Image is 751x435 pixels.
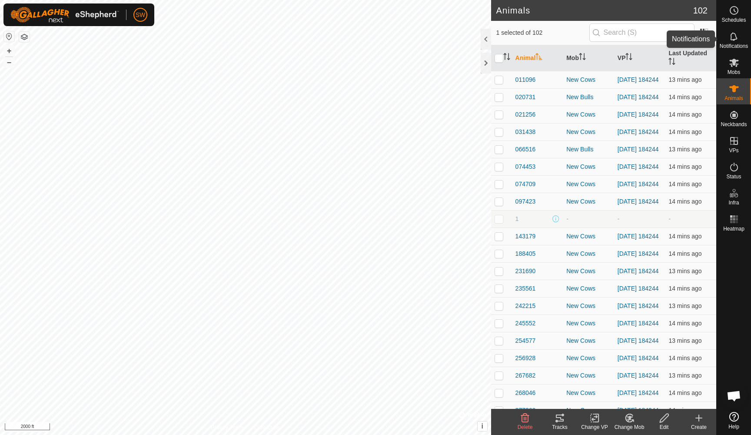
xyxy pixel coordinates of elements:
span: 5 Oct 2025 at 1:02 PM [668,181,701,187]
span: 074453 [515,162,536,171]
span: 5 Oct 2025 at 1:02 PM [668,163,701,170]
div: New Bulls [566,145,611,154]
span: Infra [728,200,739,205]
span: Schedules [721,17,746,23]
span: 011096 [515,75,536,84]
span: Heatmap [723,226,744,231]
span: 074709 [515,180,536,189]
span: Help [728,424,739,429]
button: i [478,422,487,431]
span: 031438 [515,127,536,137]
a: Help [717,408,751,433]
span: 242215 [515,301,536,311]
a: [DATE] 184244 [618,389,659,396]
span: 5 Oct 2025 at 1:02 PM [668,111,701,118]
span: 5 Oct 2025 at 1:02 PM [668,128,701,135]
span: 5 Oct 2025 at 1:02 PM [668,198,701,205]
span: VPs [729,148,738,153]
span: 5 Oct 2025 at 1:02 PM [668,407,701,414]
a: [DATE] 184244 [618,128,659,135]
a: [DATE] 184244 [618,320,659,327]
div: New Cows [566,284,611,293]
span: 021256 [515,110,536,119]
a: [DATE] 184244 [618,233,659,240]
div: New Cows [566,110,611,119]
span: 267682 [515,371,536,380]
button: Reset Map [4,31,14,42]
div: Change VP [577,423,612,431]
div: Open chat [721,383,747,409]
a: [DATE] 184244 [618,285,659,292]
th: VP [614,45,665,71]
div: Change Mob [612,423,647,431]
div: Edit [647,423,681,431]
button: Map Layers [19,32,30,42]
a: Contact Us [254,424,279,432]
span: Status [726,174,741,179]
a: [DATE] 184244 [618,76,659,83]
a: [DATE] 184244 [618,94,659,100]
p-sorticon: Activate to sort [503,54,510,61]
span: 5 Oct 2025 at 1:02 PM [668,389,701,396]
div: New Cows [566,180,611,189]
a: Privacy Policy [211,424,244,432]
span: 188405 [515,249,536,258]
a: [DATE] 184244 [618,268,659,274]
button: – [4,57,14,67]
a: [DATE] 184244 [618,337,659,344]
th: Mob [563,45,614,71]
span: Mobs [728,70,740,75]
span: 5 Oct 2025 at 1:02 PM [668,250,701,257]
div: New Cows [566,232,611,241]
a: [DATE] 184244 [618,355,659,361]
span: 277360 [515,406,536,415]
span: 5 Oct 2025 at 1:02 PM [668,302,701,309]
p-sorticon: Activate to sort [625,54,632,61]
div: New Cows [566,162,611,171]
th: Last Updated [665,45,716,71]
span: 5 Oct 2025 at 1:02 PM [668,337,701,344]
a: [DATE] 184244 [618,181,659,187]
span: 5 Oct 2025 at 1:02 PM [668,94,701,100]
button: + [4,46,14,56]
h2: Animals [496,5,693,16]
span: 235561 [515,284,536,293]
p-sorticon: Activate to sort [668,59,675,66]
span: Delete [518,424,533,430]
input: Search (S) [589,23,695,42]
div: Tracks [542,423,577,431]
div: - [566,214,611,224]
div: New Cows [566,127,611,137]
span: 066516 [515,145,536,154]
div: New Bulls [566,93,611,102]
span: 5 Oct 2025 at 1:02 PM [668,146,701,153]
span: 5 Oct 2025 at 1:02 PM [668,372,701,379]
span: Neckbands [721,122,747,127]
div: New Cows [566,354,611,363]
a: [DATE] 184244 [618,198,659,205]
span: 1 [515,214,519,224]
th: Animal [512,45,563,71]
a: [DATE] 184244 [618,372,659,379]
span: 5 Oct 2025 at 1:02 PM [668,320,701,327]
div: New Cows [566,388,611,398]
div: New Cows [566,301,611,311]
a: [DATE] 184244 [618,146,659,153]
app-display-virtual-paddock-transition: - [618,215,620,222]
div: New Cows [566,336,611,345]
span: - [668,215,671,222]
span: 5 Oct 2025 at 1:02 PM [668,233,701,240]
span: 020731 [515,93,536,102]
span: 5 Oct 2025 at 1:03 PM [668,268,701,274]
span: i [481,422,483,430]
span: 102 [693,4,708,17]
p-sorticon: Activate to sort [535,54,542,61]
span: 143179 [515,232,536,241]
span: 5 Oct 2025 at 1:02 PM [668,355,701,361]
span: 245552 [515,319,536,328]
div: New Cows [566,249,611,258]
a: [DATE] 184244 [618,302,659,309]
a: [DATE] 184244 [618,111,659,118]
div: New Cows [566,319,611,328]
span: Animals [724,96,743,101]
